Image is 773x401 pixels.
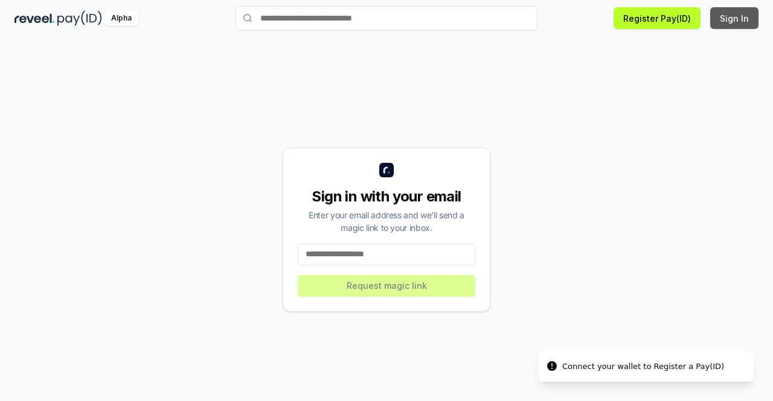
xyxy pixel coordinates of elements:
[710,7,759,29] button: Sign In
[379,163,394,177] img: logo_small
[298,187,475,206] div: Sign in with your email
[614,7,701,29] button: Register Pay(ID)
[57,11,102,26] img: pay_id
[298,209,475,234] div: Enter your email address and we’ll send a magic link to your inbox.
[104,11,138,26] div: Alpha
[562,361,724,373] div: Connect your wallet to Register a Pay(ID)
[14,11,55,26] img: reveel_dark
